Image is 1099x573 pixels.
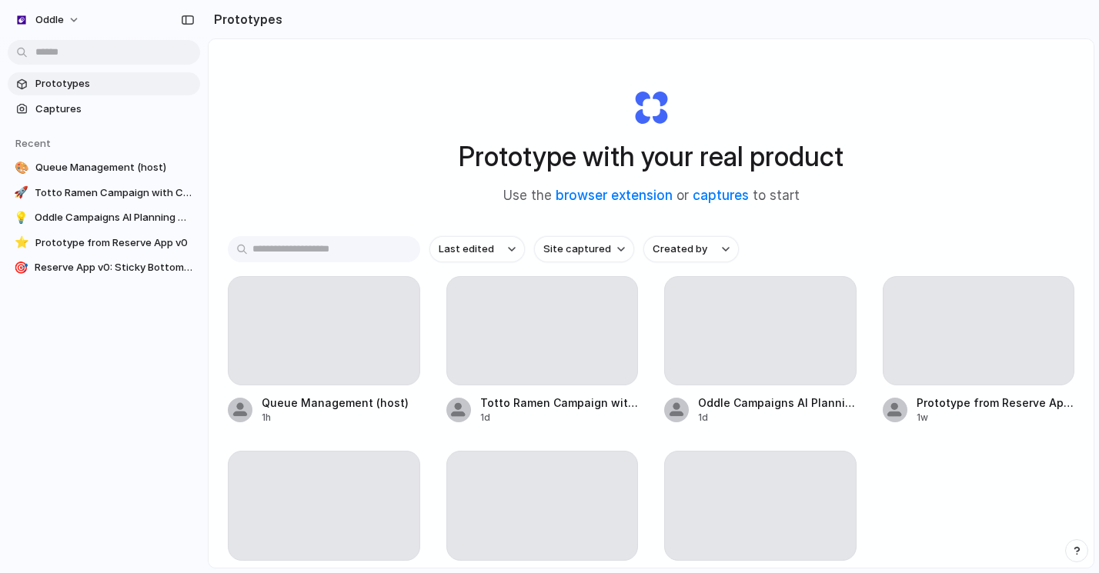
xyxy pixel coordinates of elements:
span: Recent [15,137,51,149]
a: 💡Oddle Campaigns AI Planning Modal [8,206,200,229]
span: Oddle Campaigns AI Planning Modal [698,395,857,411]
span: Queue Management (host) [35,160,194,175]
div: 1w [917,411,1075,425]
button: Created by [643,236,739,262]
div: 1h [262,411,420,425]
button: Site captured [534,236,634,262]
span: Prototype from Reserve App v0 [917,395,1075,411]
span: Oddle Campaigns AI Planning Modal [35,210,194,225]
span: Created by [653,242,707,257]
span: Last edited [439,242,494,257]
span: Oddle [35,12,64,28]
span: Use the or to start [503,186,800,206]
a: Oddle Campaigns AI Planning Modal1d [664,276,857,425]
div: 1d [480,411,639,425]
div: 💡 [14,210,28,225]
span: Queue Management (host) [262,395,420,411]
span: Totto Ramen Campaign with Collapsible AI Chat [35,185,194,201]
div: 🚀 [14,185,28,201]
div: 1d [698,411,857,425]
a: 🎨Queue Management (host) [8,156,200,179]
span: Prototypes [35,76,194,92]
span: Site captured [543,242,611,257]
button: Last edited [429,236,525,262]
div: 🎨 [14,160,29,175]
div: 🎯 [14,260,28,275]
a: Prototype from Reserve App v01w [883,276,1075,425]
a: Prototypes [8,72,200,95]
a: 🎯Reserve App v0: Sticky Bottom Navigation [8,256,200,279]
a: ⭐Prototype from Reserve App v0 [8,232,200,255]
a: Queue Management (host)1h [228,276,420,425]
span: Totto Ramen Campaign with Collapsible AI Chat [480,395,639,411]
h2: Prototypes [208,10,282,28]
h1: Prototype with your real product [459,136,843,177]
button: Oddle [8,8,88,32]
a: Captures [8,98,200,121]
span: Reserve App v0: Sticky Bottom Navigation [35,260,194,275]
a: Totto Ramen Campaign with Collapsible AI Chat1d [446,276,639,425]
a: captures [693,188,749,203]
a: 🚀Totto Ramen Campaign with Collapsible AI Chat [8,182,200,205]
a: browser extension [556,188,673,203]
span: Prototype from Reserve App v0 [35,235,194,251]
span: Captures [35,102,194,117]
div: ⭐ [14,235,29,251]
